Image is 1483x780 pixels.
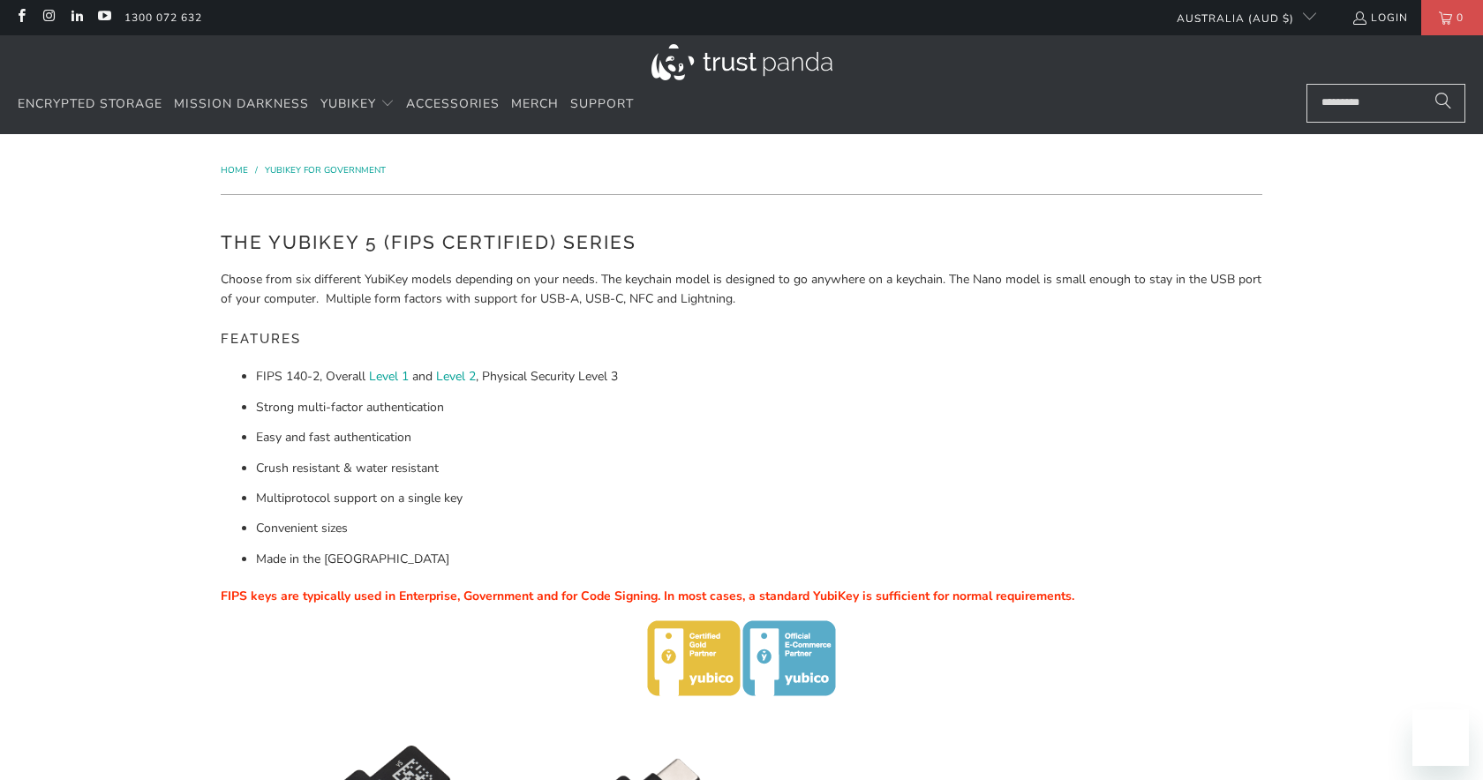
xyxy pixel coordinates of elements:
[436,368,476,385] a: Level 2
[256,550,1262,569] li: Made in the [GEOGRAPHIC_DATA]
[18,84,634,125] nav: Translation missing: en.navigation.header.main_nav
[320,84,395,125] summary: YubiKey
[369,368,409,385] a: Level 1
[406,95,500,112] span: Accessories
[1306,84,1465,123] input: Search...
[406,84,500,125] a: Accessories
[511,95,559,112] span: Merch
[570,95,634,112] span: Support
[69,11,84,25] a: Trust Panda Australia on LinkedIn
[18,95,162,112] span: Encrypted Storage
[256,428,1262,447] li: Easy and fast authentication
[124,8,202,27] a: 1300 072 632
[221,229,1262,257] h2: The YubiKey 5 (FIPS Certified) Series
[41,11,56,25] a: Trust Panda Australia on Instagram
[1351,8,1408,27] a: Login
[256,489,1262,508] li: Multiprotocol support on a single key
[174,84,309,125] a: Mission Darkness
[256,519,1262,538] li: Convenient sizes
[96,11,111,25] a: Trust Panda Australia on YouTube
[570,84,634,125] a: Support
[1412,709,1469,766] iframe: Button to launch messaging window
[256,459,1262,478] li: Crush resistant & water resistant
[255,164,258,176] span: /
[320,95,376,112] span: YubiKey
[221,164,251,176] a: Home
[221,270,1262,310] p: Choose from six different YubiKey models depending on your needs. The keychain model is designed ...
[18,84,162,125] a: Encrypted Storage
[265,164,386,176] a: YubiKey for Government
[1421,84,1465,123] button: Search
[221,164,248,176] span: Home
[511,84,559,125] a: Merch
[221,323,1262,356] h5: Features
[256,367,1262,386] li: FIPS 140-2, Overall and , Physical Security Level 3
[221,588,1074,604] span: FIPS keys are typically used in Enterprise, Government and for Code Signing. In most cases, a sta...
[13,11,28,25] a: Trust Panda Australia on Facebook
[256,398,1262,417] li: Strong multi-factor authentication
[174,95,309,112] span: Mission Darkness
[651,44,832,80] img: Trust Panda Australia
